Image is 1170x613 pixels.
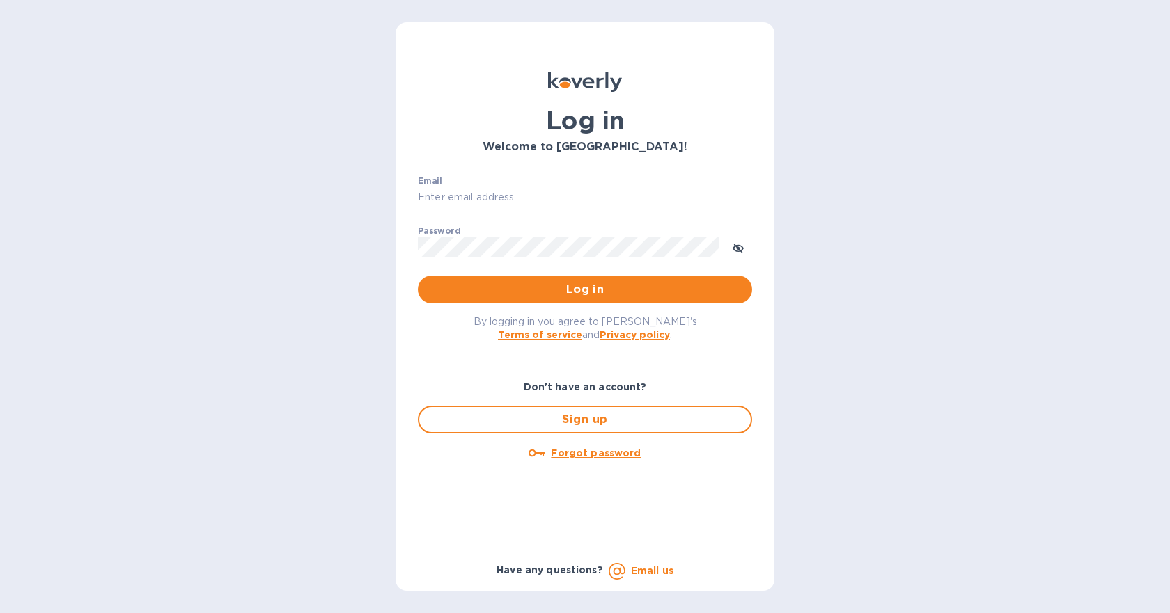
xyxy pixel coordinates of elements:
[524,381,647,392] b: Don't have an account?
[631,565,673,576] a: Email us
[548,72,622,92] img: Koverly
[430,411,740,428] span: Sign up
[418,276,752,303] button: Log in
[418,227,460,235] label: Password
[474,316,697,340] span: By logging in you agree to [PERSON_NAME]'s and .
[418,106,752,135] h1: Log in
[429,281,741,298] span: Log in
[724,233,752,261] button: toggle password visibility
[551,447,641,459] u: Forgot password
[418,187,752,208] input: Enter email address
[498,329,582,340] a: Terms of service
[600,329,670,340] a: Privacy policy
[418,177,442,185] label: Email
[418,406,752,433] button: Sign up
[418,141,752,154] h3: Welcome to [GEOGRAPHIC_DATA]!
[497,564,603,575] b: Have any questions?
